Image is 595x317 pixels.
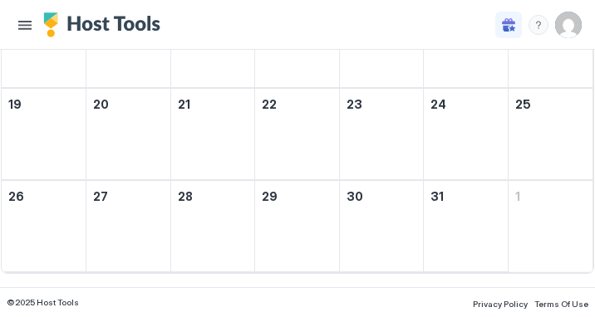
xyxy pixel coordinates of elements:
td: October 26, 2025 [2,180,86,272]
td: October 20, 2025 [86,88,171,180]
td: October 31, 2025 [424,180,509,272]
a: Privacy Policy [473,294,528,311]
button: Menu [13,13,37,37]
div: User profile [555,12,582,38]
a: October 29, 2025 [255,181,339,212]
a: October 21, 2025 [171,89,255,119]
span: 27 [93,189,108,203]
span: 21 [178,97,190,111]
a: October 22, 2025 [255,89,339,119]
a: October 28, 2025 [171,181,255,212]
td: October 25, 2025 [508,88,593,180]
td: October 29, 2025 [255,180,340,272]
span: 1 [515,189,520,203]
span: 20 [93,97,109,111]
a: Terms Of Use [534,294,588,311]
a: Host Tools Logo [43,12,168,37]
td: October 22, 2025 [255,88,340,180]
td: October 24, 2025 [424,88,509,180]
span: 28 [178,189,193,203]
span: 23 [347,97,362,111]
span: 22 [262,97,277,111]
div: menu [529,15,548,35]
td: October 30, 2025 [339,180,424,272]
span: 25 [515,97,531,111]
span: Privacy Policy [473,299,528,309]
td: October 19, 2025 [2,88,86,180]
td: October 23, 2025 [339,88,424,180]
a: October 27, 2025 [86,181,170,212]
a: October 25, 2025 [509,89,593,119]
span: 30 [347,189,363,203]
a: October 20, 2025 [86,89,170,119]
a: October 26, 2025 [2,181,86,212]
td: October 27, 2025 [86,180,171,272]
td: November 1, 2025 [508,180,593,272]
a: October 23, 2025 [340,89,424,119]
a: October 31, 2025 [424,181,508,212]
span: 24 [430,97,446,111]
span: 31 [430,189,444,203]
span: 29 [262,189,278,203]
span: Terms Of Use [534,299,588,309]
td: October 21, 2025 [170,88,255,180]
a: November 1, 2025 [509,181,593,212]
a: October 19, 2025 [2,89,86,119]
span: 19 [8,97,22,111]
a: October 30, 2025 [340,181,424,212]
span: 26 [8,189,24,203]
td: October 28, 2025 [170,180,255,272]
a: October 24, 2025 [424,89,508,119]
span: © 2025 Host Tools [7,297,79,308]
